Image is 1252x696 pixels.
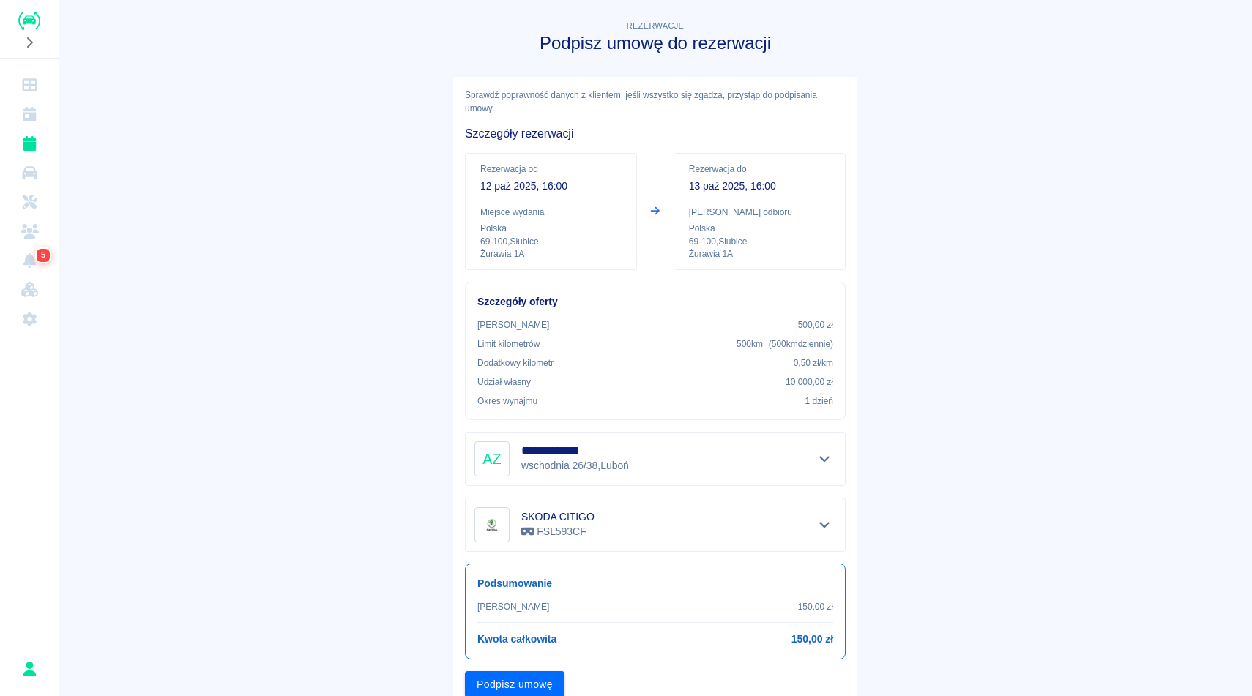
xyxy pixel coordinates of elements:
[786,375,833,389] p: 10 000,00 zł
[689,248,830,261] p: Żurawia 1A
[480,235,622,248] p: 69-100 , Słubice
[798,318,833,332] p: 500,00 zł
[480,222,622,235] p: Polska
[689,222,830,235] p: Polska
[627,21,684,30] span: Rezerwacje
[6,217,53,246] a: Klienci
[18,12,40,30] img: Renthelp
[477,318,549,332] p: [PERSON_NAME]
[480,162,622,176] p: Rezerwacja od
[474,441,510,476] div: AZ
[477,375,531,389] p: Udział własny
[477,576,833,591] h6: Podsumowanie
[521,458,629,474] p: wschodnia 26/38 , Luboń
[6,129,53,158] a: Rezerwacje
[477,294,833,310] h6: Szczegóły oferty
[689,235,830,248] p: 69-100 , Słubice
[813,449,837,469] button: Pokaż szczegóły
[6,100,53,129] a: Kalendarz
[689,162,830,176] p: Rezerwacja do
[791,632,833,647] h6: 150,00 zł
[477,337,540,351] p: Limit kilometrów
[480,248,622,261] p: Żurawia 1A
[521,509,595,524] h6: SKODA CITIGO
[14,654,45,684] button: Rafał Płaza
[6,187,53,217] a: Serwisy
[18,33,40,52] button: Rozwiń nawigację
[465,127,846,141] h5: Szczegóły rezerwacji
[769,339,833,349] span: ( 500 km dziennie )
[477,356,554,370] p: Dodatkowy kilometr
[6,275,53,304] a: Widget WWW
[6,304,53,334] a: Ustawienia
[6,70,53,100] a: Dashboard
[477,632,556,647] h6: Kwota całkowita
[6,158,53,187] a: Flota
[805,394,833,408] p: 1 dzień
[477,394,537,408] p: Okres wynajmu
[737,337,833,351] p: 500 km
[521,524,595,539] p: FSL593CF
[6,246,53,275] a: Powiadomienia
[465,89,846,115] p: Sprawdź poprawność danych z klientem, jeśli wszystko się zgadza, przystąp do podpisania umowy.
[798,600,833,613] p: 150,00 zł
[477,600,549,613] p: [PERSON_NAME]
[689,179,830,194] p: 13 paź 2025, 16:00
[689,206,830,219] p: [PERSON_NAME] odbioru
[480,179,622,194] p: 12 paź 2025, 16:00
[813,514,837,535] button: Pokaż szczegóły
[453,33,857,53] h3: Podpisz umowę do rezerwacji
[480,206,622,219] p: Miejsce wydania
[38,248,48,263] span: 5
[794,356,833,370] p: 0,50 zł /km
[477,510,507,539] img: Image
